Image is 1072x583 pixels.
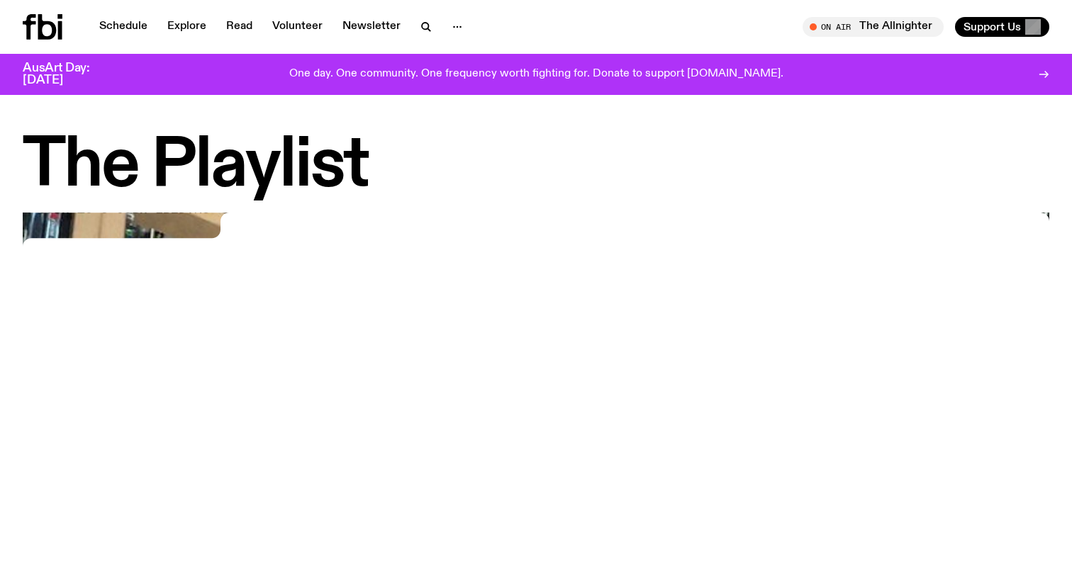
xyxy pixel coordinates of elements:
[23,135,1049,198] h1: The Playlist
[334,17,409,37] a: Newsletter
[289,68,783,81] p: One day. One community. One frequency worth fighting for. Donate to support [DOMAIN_NAME].
[23,62,113,86] h3: AusArt Day: [DATE]
[159,17,215,37] a: Explore
[91,17,156,37] a: Schedule
[803,17,944,37] button: On AirThe Allnighter
[955,17,1049,37] button: Support Us
[964,21,1021,33] span: Support Us
[264,17,331,37] a: Volunteer
[218,17,261,37] a: Read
